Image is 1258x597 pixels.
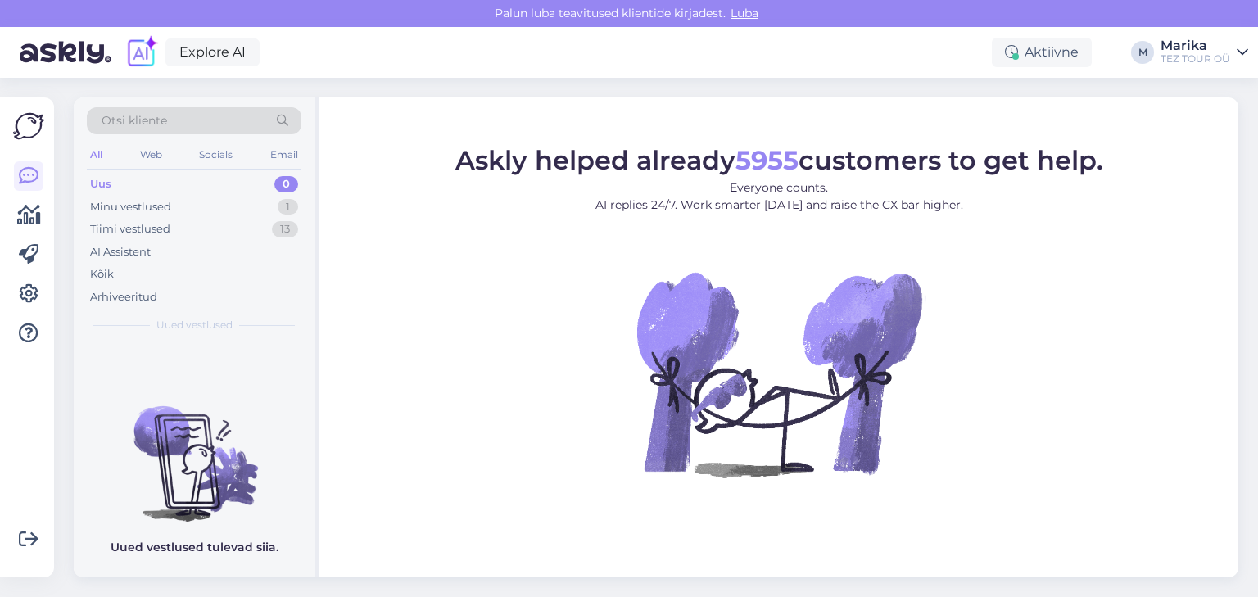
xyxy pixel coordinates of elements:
[165,38,260,66] a: Explore AI
[267,144,301,165] div: Email
[111,539,278,556] p: Uued vestlused tulevad siia.
[735,143,799,175] b: 5955
[74,377,314,524] img: No chats
[196,144,236,165] div: Socials
[90,176,111,192] div: Uus
[272,221,298,237] div: 13
[631,226,926,521] img: No Chat active
[455,143,1103,175] span: Askly helped already customers to get help.
[90,289,157,305] div: Arhiveeritud
[124,35,159,70] img: explore-ai
[1161,39,1230,52] div: Marika
[90,244,151,260] div: AI Assistent
[13,111,44,142] img: Askly Logo
[274,176,298,192] div: 0
[278,199,298,215] div: 1
[992,38,1092,67] div: Aktiivne
[1161,52,1230,66] div: TEZ TOUR OÜ
[137,144,165,165] div: Web
[726,6,763,20] span: Luba
[90,199,171,215] div: Minu vestlused
[87,144,106,165] div: All
[455,179,1103,213] p: Everyone counts. AI replies 24/7. Work smarter [DATE] and raise the CX bar higher.
[90,221,170,237] div: Tiimi vestlused
[1131,41,1154,64] div: M
[1161,39,1248,66] a: MarikaTEZ TOUR OÜ
[156,318,233,332] span: Uued vestlused
[90,266,114,283] div: Kõik
[102,112,167,129] span: Otsi kliente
